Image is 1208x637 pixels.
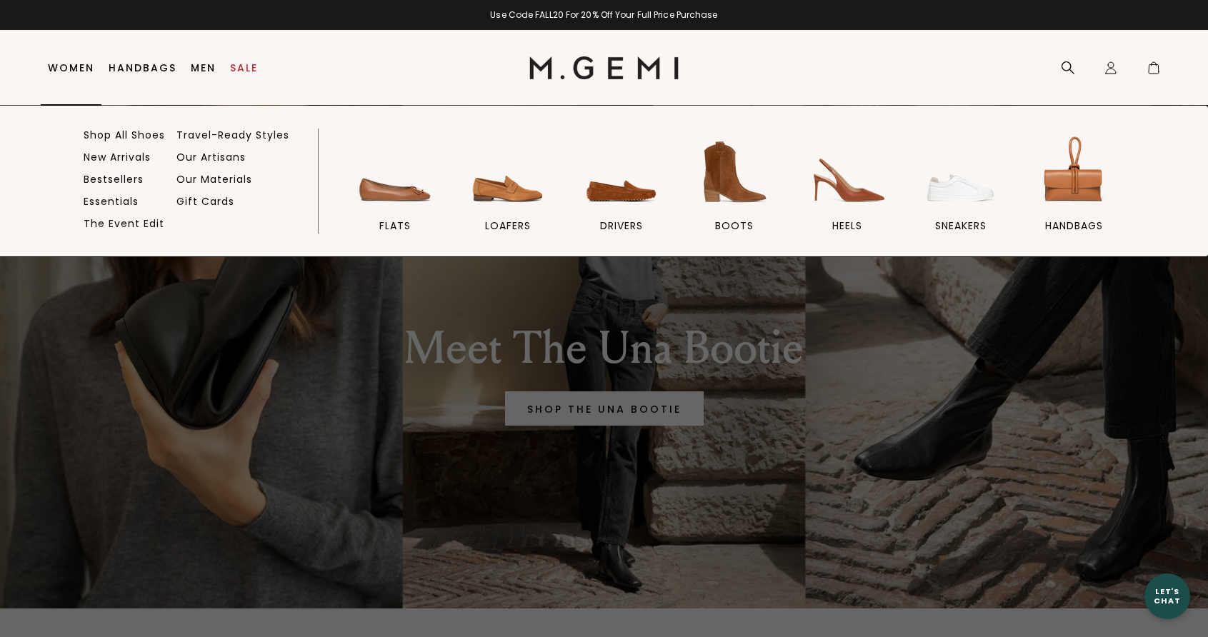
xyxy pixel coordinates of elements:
[935,219,987,232] span: sneakers
[910,132,1012,256] a: sneakers
[581,132,662,212] img: drivers
[109,62,176,74] a: Handbags
[176,195,234,208] a: Gift Cards
[1034,132,1114,212] img: handbags
[807,132,887,212] img: heels
[84,217,164,230] a: The Event Edit
[191,62,216,74] a: Men
[797,132,898,256] a: heels
[230,62,258,74] a: Sale
[176,151,246,164] a: Our Artisans
[84,195,139,208] a: Essentials
[570,132,672,256] a: drivers
[1023,132,1124,256] a: handbags
[84,173,144,186] a: Bestsellers
[84,129,165,141] a: Shop All Shoes
[921,132,1001,212] img: sneakers
[1045,219,1103,232] span: handbags
[176,173,252,186] a: Our Materials
[715,219,754,232] span: BOOTS
[84,151,151,164] a: New Arrivals
[355,132,435,212] img: flats
[684,132,785,256] a: BOOTS
[600,219,643,232] span: drivers
[379,219,411,232] span: flats
[48,62,94,74] a: Women
[529,56,679,79] img: M.Gemi
[1144,587,1190,605] div: Let's Chat
[694,132,774,212] img: BOOTS
[344,132,446,256] a: flats
[176,129,289,141] a: Travel-Ready Styles
[468,132,548,212] img: loafers
[832,219,862,232] span: heels
[485,219,531,232] span: loafers
[457,132,559,256] a: loafers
